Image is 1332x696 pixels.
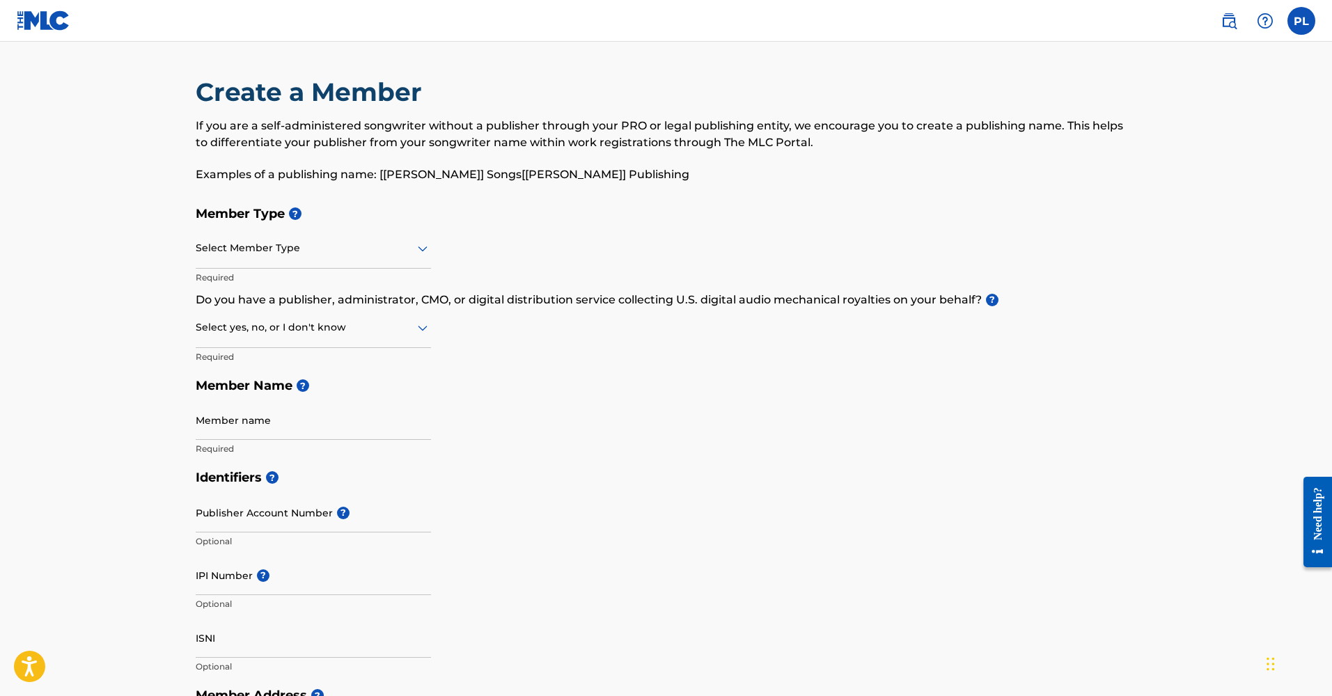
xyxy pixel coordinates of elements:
div: User Menu [1287,7,1315,35]
span: ? [257,569,269,582]
h2: Create a Member [196,77,429,108]
h5: Member Name [196,371,1137,401]
p: If you are a self-administered songwriter without a publisher through your PRO or legal publishin... [196,118,1137,151]
h5: Identifiers [196,463,1137,493]
span: ? [297,379,309,392]
p: Required [196,351,431,363]
span: ? [289,207,301,220]
p: Required [196,443,431,455]
div: Help [1251,7,1279,35]
span: ? [337,507,350,519]
iframe: Chat Widget [1262,629,1332,696]
a: Public Search [1215,7,1243,35]
p: Optional [196,661,431,673]
img: help [1257,13,1274,29]
p: Do you have a publisher, administrator, CMO, or digital distribution service collecting U.S. digi... [196,292,1137,308]
iframe: Resource Center [1293,465,1332,580]
span: ? [986,294,998,306]
img: MLC Logo [17,10,70,31]
p: Examples of a publishing name: [[PERSON_NAME]] Songs[[PERSON_NAME]] Publishing [196,166,1137,183]
p: Optional [196,535,431,548]
h5: Member Type [196,199,1137,229]
div: Drag [1267,643,1275,685]
p: Optional [196,598,431,610]
img: search [1221,13,1237,29]
span: ? [266,471,279,484]
p: Required [196,271,431,284]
